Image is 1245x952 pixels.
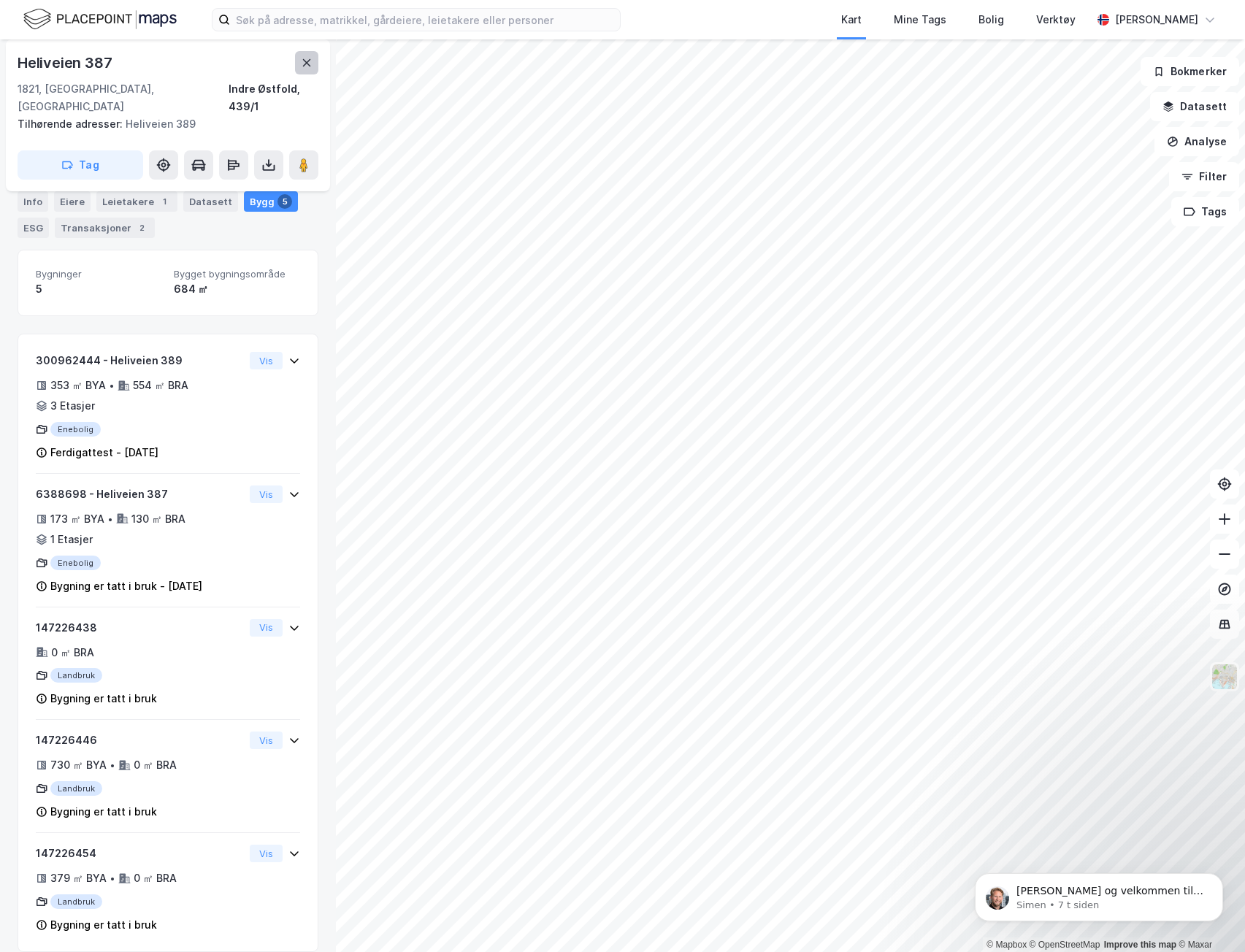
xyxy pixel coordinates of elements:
[1104,940,1176,950] a: Improve this map
[1030,940,1100,950] a: OpenStreetMap
[50,916,157,934] div: Bygning er tatt i bruk
[36,619,244,637] div: 147226438
[131,510,185,528] div: 130 ㎡ BRA
[250,352,283,369] button: Vis
[250,485,283,503] button: Vis
[109,380,115,391] div: •
[50,531,93,548] div: 1 Etasjer
[23,7,177,32] img: logo.f888ab2527a4732fd821a326f86c7f29.svg
[50,756,107,774] div: 730 ㎡ BYA
[96,191,177,212] div: Leietakere
[50,397,95,415] div: 3 Etasjer
[18,191,48,212] div: Info
[134,870,177,887] div: 0 ㎡ BRA
[841,11,862,28] div: Kart
[54,191,91,212] div: Eiere
[1150,92,1239,121] button: Datasett
[18,218,49,238] div: ESG
[18,118,126,130] span: Tilhørende adresser:
[50,377,106,394] div: 353 ㎡ BYA
[107,513,113,525] div: •
[18,115,307,133] div: Heliveien 389
[183,191,238,212] div: Datasett
[134,220,149,235] div: 2
[50,870,107,887] div: 379 ㎡ BYA
[953,842,1245,945] iframe: Intercom notifications melding
[1141,57,1239,86] button: Bokmerker
[987,940,1027,950] a: Mapbox
[50,690,157,707] div: Bygning er tatt i bruk
[50,444,158,461] div: Ferdigattest - [DATE]
[277,194,292,209] div: 5
[55,218,155,238] div: Transaksjoner
[230,9,620,31] input: Søk på adresse, matrikkel, gårdeiere, leietakere eller personer
[1036,11,1076,28] div: Verktøy
[18,80,229,115] div: 1821, [GEOGRAPHIC_DATA], [GEOGRAPHIC_DATA]
[174,280,300,298] div: 684 ㎡
[244,191,298,212] div: Bygg
[250,619,283,637] button: Vis
[36,352,244,369] div: 300962444 - Heliveien 389
[250,732,283,749] button: Vis
[133,377,188,394] div: 554 ㎡ BRA
[250,845,283,862] button: Vis
[174,268,300,280] span: Bygget bygningsområde
[110,759,115,771] div: •
[18,150,143,180] button: Tag
[157,194,172,209] div: 1
[1171,197,1239,226] button: Tags
[1211,663,1238,691] img: Z
[36,280,162,298] div: 5
[51,644,94,661] div: 0 ㎡ BRA
[229,80,318,115] div: Indre Østfold, 439/1
[50,803,157,821] div: Bygning er tatt i bruk
[36,485,244,503] div: 6388698 - Heliveien 387
[18,51,115,74] div: Heliveien 387
[36,268,162,280] span: Bygninger
[134,756,177,774] div: 0 ㎡ BRA
[36,845,244,862] div: 147226454
[1115,11,1198,28] div: [PERSON_NAME]
[36,732,244,749] div: 147226446
[894,11,946,28] div: Mine Tags
[1154,127,1239,156] button: Analyse
[50,577,202,595] div: Bygning er tatt i bruk - [DATE]
[978,11,1004,28] div: Bolig
[1169,162,1239,191] button: Filter
[50,510,104,528] div: 173 ㎡ BYA
[110,872,115,884] div: •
